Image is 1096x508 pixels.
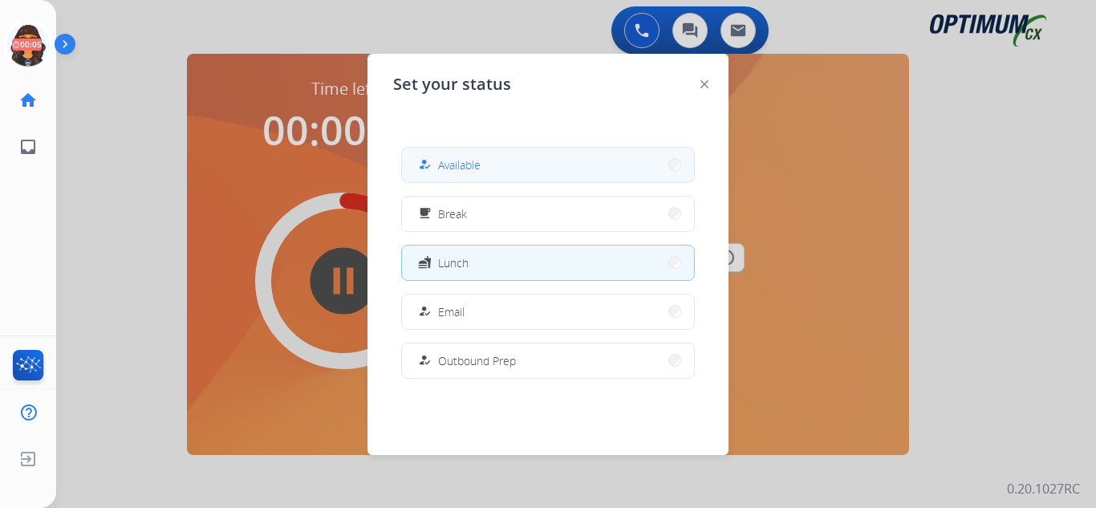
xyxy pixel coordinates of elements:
[402,246,694,280] button: Lunch
[438,303,465,320] span: Email
[418,256,432,270] mat-icon: fastfood
[18,91,38,110] mat-icon: home
[418,354,432,368] mat-icon: how_to_reg
[402,343,694,378] button: Outbound Prep
[418,305,432,319] mat-icon: how_to_reg
[1007,479,1080,498] p: 0.20.1027RC
[18,137,38,156] mat-icon: inbox
[418,207,432,221] mat-icon: free_breakfast
[393,73,511,96] span: Set your status
[402,197,694,231] button: Break
[438,254,469,271] span: Lunch
[700,80,708,88] img: close-button
[402,148,694,182] button: Available
[438,205,467,222] span: Break
[438,352,516,369] span: Outbound Prep
[402,295,694,329] button: Email
[438,156,481,173] span: Available
[418,158,432,172] mat-icon: how_to_reg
